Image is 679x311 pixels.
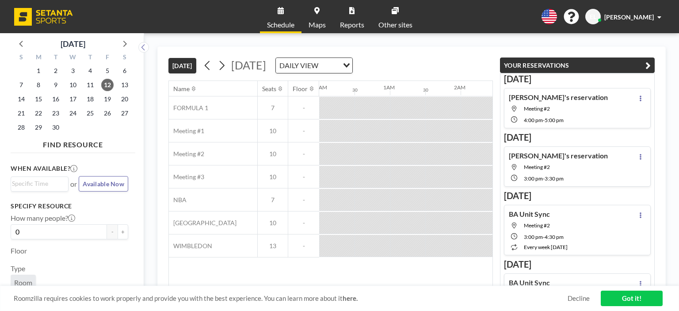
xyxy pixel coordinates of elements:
[101,93,114,105] span: Friday, September 19, 2025
[81,52,99,64] div: T
[11,246,27,255] label: Floor
[454,84,465,91] div: 2AM
[15,93,27,105] span: Sunday, September 14, 2025
[258,196,288,204] span: 7
[504,190,651,201] h3: [DATE]
[258,173,288,181] span: 10
[604,13,654,21] span: [PERSON_NAME]
[504,132,651,143] h3: [DATE]
[101,79,114,91] span: Friday, September 12, 2025
[15,79,27,91] span: Sunday, September 7, 2025
[169,104,208,112] span: FORMULA 1
[79,176,128,192] button: Available Now
[288,104,319,112] span: -
[524,222,550,229] span: Meeting #2
[545,175,564,182] span: 3:30 PM
[11,214,75,223] label: How many people?
[65,52,82,64] div: W
[84,107,96,119] span: Thursday, September 25, 2025
[258,150,288,158] span: 10
[67,79,79,91] span: Wednesday, September 10, 2025
[258,104,288,112] span: 7
[524,244,568,250] span: every week [DATE]
[545,117,564,123] span: 5:00 PM
[168,58,196,73] button: [DATE]
[383,84,395,91] div: 1AM
[231,58,266,72] span: [DATE]
[50,93,62,105] span: Tuesday, September 16, 2025
[12,179,63,188] input: Search for option
[288,173,319,181] span: -
[84,65,96,77] span: Thursday, September 4, 2025
[32,65,45,77] span: Monday, September 1, 2025
[509,278,550,287] h4: BA Unit Sync
[169,150,204,158] span: Meeting #2
[509,151,608,160] h4: [PERSON_NAME]'s reservation
[504,259,651,270] h3: [DATE]
[101,107,114,119] span: Friday, September 26, 2025
[278,60,320,71] span: DAILY VIEW
[288,150,319,158] span: -
[343,294,358,302] a: here.
[50,107,62,119] span: Tuesday, September 23, 2025
[50,79,62,91] span: Tuesday, September 9, 2025
[11,137,135,149] h4: FIND RESOURCE
[258,219,288,227] span: 10
[47,52,65,64] div: T
[15,107,27,119] span: Sunday, September 21, 2025
[321,60,338,71] input: Search for option
[545,234,564,240] span: 4:30 PM
[524,164,550,170] span: Meeting #2
[378,21,412,28] span: Other sites
[32,93,45,105] span: Monday, September 15, 2025
[169,173,204,181] span: Meeting #3
[524,234,543,240] span: 3:00 PM
[258,127,288,135] span: 10
[11,264,25,273] label: Type
[99,52,116,64] div: F
[101,65,114,77] span: Friday, September 5, 2025
[173,85,190,93] div: Name
[524,105,550,112] span: Meeting #2
[309,21,326,28] span: Maps
[50,121,62,134] span: Tuesday, September 30, 2025
[67,107,79,119] span: Wednesday, September 24, 2025
[118,65,131,77] span: Saturday, September 6, 2025
[568,294,590,303] a: Decline
[11,177,68,190] div: Search for option
[340,21,364,28] span: Reports
[118,224,128,239] button: +
[352,87,358,93] div: 30
[83,180,124,188] span: Available Now
[107,224,118,239] button: -
[14,8,73,26] img: organization-logo
[288,219,319,227] span: -
[509,210,550,219] h4: BA Unit Sync
[61,38,85,50] div: [DATE]
[67,93,79,105] span: Wednesday, September 17, 2025
[84,93,96,105] span: Thursday, September 18, 2025
[288,127,319,135] span: -
[118,93,131,105] span: Saturday, September 20, 2025
[67,65,79,77] span: Wednesday, September 3, 2025
[543,175,545,182] span: -
[500,58,655,73] button: YOUR RESERVATIONS
[32,79,45,91] span: Monday, September 8, 2025
[267,21,294,28] span: Schedule
[14,278,32,287] span: Room
[504,73,651,84] h3: [DATE]
[50,65,62,77] span: Tuesday, September 2, 2025
[15,121,27,134] span: Sunday, September 28, 2025
[116,52,133,64] div: S
[276,58,352,73] div: Search for option
[543,117,545,123] span: -
[84,79,96,91] span: Thursday, September 11, 2025
[288,196,319,204] span: -
[423,87,428,93] div: 30
[524,175,543,182] span: 3:00 PM
[601,291,663,306] a: Got it!
[258,242,288,250] span: 13
[313,84,327,91] div: 12AM
[14,294,568,303] span: Roomzilla requires cookies to work properly and provide you with the best experience. You can lea...
[30,52,47,64] div: M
